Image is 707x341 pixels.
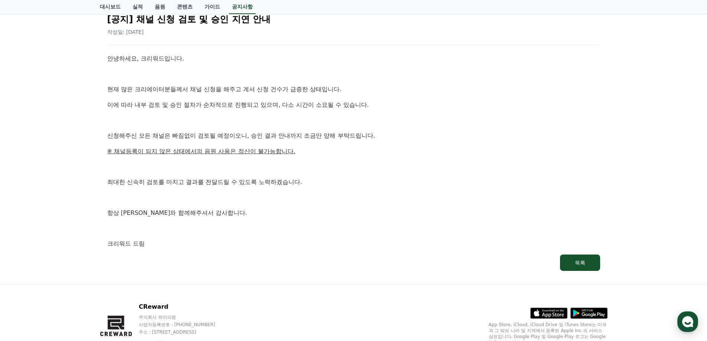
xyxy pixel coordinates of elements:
p: 주소 : [STREET_ADDRESS] [139,329,229,335]
button: 목록 [560,255,600,271]
span: 작성일: [DATE] [107,29,144,35]
p: 현재 많은 크리에이터분들께서 채널 신청을 해주고 계셔 신청 건수가 급증한 상태입니다. [107,85,600,94]
p: 사업자등록번호 : [PHONE_NUMBER] [139,322,229,328]
p: CReward [139,302,229,311]
a: 설정 [96,235,143,254]
p: 신청해주신 모든 채널은 빠짐없이 검토될 예정이오니, 승인 결과 안내까지 조금만 양해 부탁드립니다. [107,131,600,141]
a: 대화 [49,235,96,254]
a: 홈 [2,235,49,254]
span: 홈 [23,246,28,252]
p: 이에 따라 내부 검토 및 승인 절차가 순차적으로 진행되고 있으며, 다소 시간이 소요될 수 있습니다. [107,100,600,110]
h2: [공지] 채널 신청 검토 및 승인 지연 안내 [107,13,600,25]
span: 대화 [68,247,77,253]
span: 설정 [115,246,124,252]
a: 목록 [107,255,600,271]
p: 최대한 신속히 검토를 마치고 결과를 전달드릴 수 있도록 노력하겠습니다. [107,177,600,187]
p: 항상 [PERSON_NAME]와 함께해주셔서 감사합니다. [107,208,600,218]
p: 주식회사 와이피랩 [139,314,229,320]
p: 안녕하세요, 크리워드입니다. [107,54,600,63]
u: ※ 채널등록이 되지 않은 상태에서의 음원 사용은 정산이 불가능합니다. [107,148,295,155]
p: 크리워드 드림 [107,239,600,249]
div: 목록 [575,259,585,266]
